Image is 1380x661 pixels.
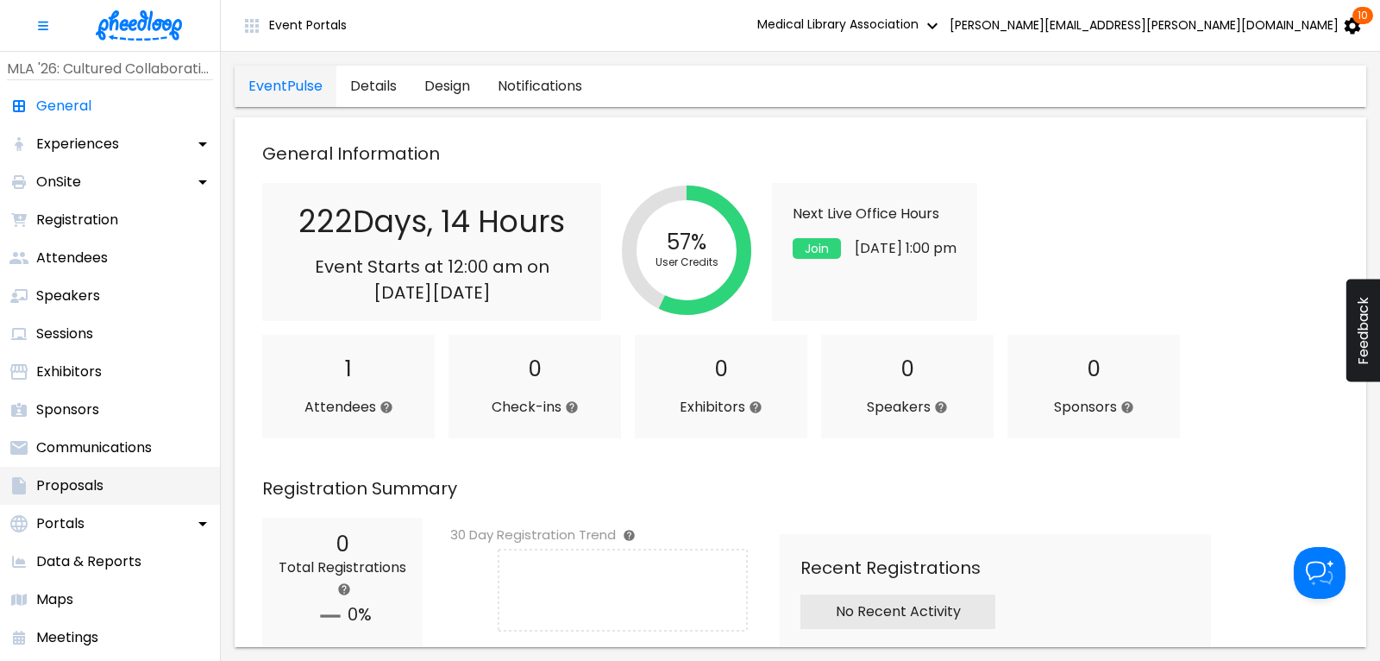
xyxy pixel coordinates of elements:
[450,525,793,545] h6: 30 Day Registration Trend
[800,555,1190,581] p: Recent Registrations
[276,254,587,280] p: Event Starts at 12:00 am on
[36,551,141,572] p: Data & Reports
[757,16,943,33] span: Medical Library Association
[1294,547,1345,599] iframe: Help Scout Beacon - Open
[484,66,596,107] a: general-tab-notifications
[276,280,587,305] p: [DATE] [DATE]
[655,255,718,270] div: User Credits
[276,397,421,418] p: Attendees
[667,230,706,255] div: 57%
[36,210,118,230] p: Registration
[36,248,108,268] p: Attendees
[262,473,1352,504] p: Registration Summary
[336,66,411,107] a: general-tab-details
[276,557,409,599] p: Total Registrations
[649,397,793,418] p: Exhibitors
[565,400,579,414] svg: The total number of attendees who have checked into your event.
[835,397,980,418] p: Speakers
[835,356,980,382] h2: 0
[1021,397,1166,418] p: Sponsors
[462,356,607,382] h2: 0
[749,400,762,414] svg: Represents the total # of approved Exhibitors represented at your event.
[276,532,409,557] h2: 0
[805,242,829,255] span: Join
[793,238,841,259] button: Join
[1352,7,1373,24] span: 10
[1120,400,1134,414] svg: Represents the total # of approved Sponsors represented at your event.
[36,475,103,496] p: Proposals
[36,627,98,648] p: Meetings
[462,397,607,418] p: Check-ins
[36,172,81,192] p: OnSite
[807,601,988,622] p: No Recent Activity
[276,599,409,633] h2: 0%
[793,238,855,259] a: Join
[36,589,73,610] p: Maps
[754,9,946,43] button: Medical Library Association
[96,10,182,41] img: logo
[262,138,1352,169] p: General Information
[1021,356,1166,382] h2: 0
[934,400,948,414] svg: Represents the total # of Speakers represented at your event.
[946,9,1366,43] button: [PERSON_NAME][EMAIL_ADDRESS][PERSON_NAME][DOMAIN_NAME] 10
[235,66,336,107] a: general-tab-EventPulse
[649,356,793,382] h2: 0
[269,18,347,32] span: Event Portals
[235,66,596,107] div: general tabs
[337,582,351,596] svg: This number represents the total number of completed registrations at your event. The percentage ...
[36,286,100,306] p: Speakers
[1355,297,1371,365] span: Feedback
[950,18,1339,32] span: [PERSON_NAME][EMAIL_ADDRESS][PERSON_NAME][DOMAIN_NAME]
[379,400,393,414] svg: The total number of attendees at your event consuming user credits. This number does not include ...
[276,204,587,240] h2: 222 Days , 14 Hours
[36,96,91,116] p: General
[793,204,973,224] p: Next Live Office Hours
[36,513,85,534] p: Portals
[36,362,102,382] p: Exhibitors
[36,324,93,344] p: Sessions
[411,66,484,107] a: general-tab-design
[7,59,213,79] p: MLA '26: Cultured Collaborations
[36,400,99,420] p: Sponsors
[276,356,421,382] h2: 1
[36,134,119,154] p: Experiences
[228,9,361,43] button: Event Portals
[623,529,636,542] svg: This graph represents the number of total registrations completed per day over the past 30 days o...
[855,238,957,259] p: [DATE] 1:00 pm
[36,438,152,458] p: Communications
